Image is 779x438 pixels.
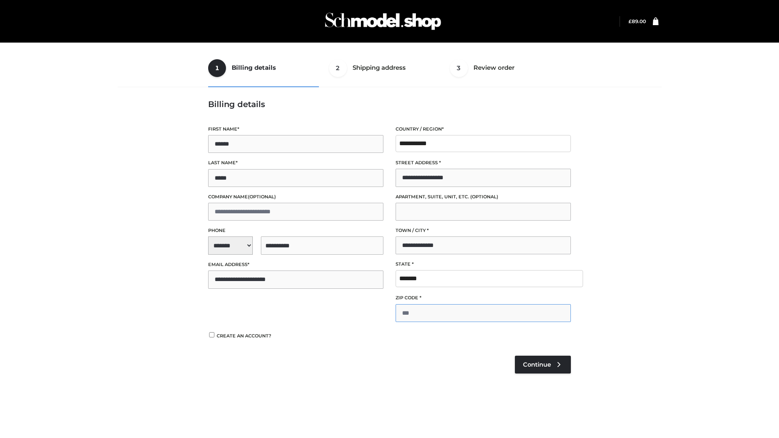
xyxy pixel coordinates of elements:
label: Email address [208,261,383,268]
label: Street address [396,159,571,167]
label: Town / City [396,227,571,234]
span: Create an account? [217,333,271,339]
img: Schmodel Admin 964 [322,5,444,37]
bdi: 89.00 [628,18,646,24]
span: (optional) [248,194,276,200]
a: £89.00 [628,18,646,24]
label: Country / Region [396,125,571,133]
span: £ [628,18,632,24]
input: Create an account? [208,332,215,337]
a: Continue [515,356,571,374]
span: (optional) [470,194,498,200]
span: Continue [523,361,551,368]
label: Last name [208,159,383,167]
label: Phone [208,227,383,234]
label: Apartment, suite, unit, etc. [396,193,571,201]
label: ZIP Code [396,294,571,302]
label: Company name [208,193,383,201]
label: State [396,260,571,268]
label: First name [208,125,383,133]
h3: Billing details [208,99,571,109]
